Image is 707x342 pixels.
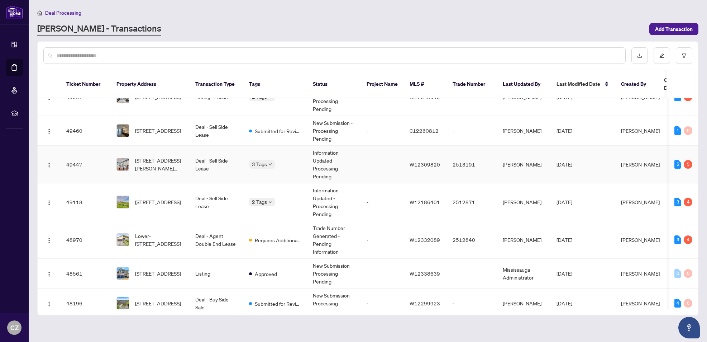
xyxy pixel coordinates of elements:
[46,301,52,307] img: Logo
[447,259,497,289] td: -
[61,183,111,221] td: 49118
[10,323,19,333] span: CZ
[410,270,440,277] span: W12338639
[674,160,681,169] div: 5
[410,161,440,168] span: W12309820
[447,146,497,183] td: 2513191
[43,268,55,279] button: Logo
[556,127,572,134] span: [DATE]
[556,161,572,168] span: [DATE]
[135,156,184,172] span: [STREET_ADDRESS][PERSON_NAME][PERSON_NAME]
[117,234,129,246] img: thumbnail-img
[61,289,111,318] td: 48196
[404,70,447,98] th: MLS #
[268,163,272,166] span: down
[447,289,497,318] td: -
[447,221,497,259] td: 2512840
[684,198,692,206] div: 4
[43,125,55,136] button: Logo
[61,70,111,98] th: Ticket Number
[556,199,572,205] span: [DATE]
[307,289,361,318] td: New Submission - Processing Pending
[61,146,111,183] td: 49447
[497,70,551,98] th: Last Updated By
[674,198,681,206] div: 3
[615,70,658,98] th: Created By
[61,116,111,146] td: 49460
[45,10,81,16] span: Deal Processing
[135,127,181,135] span: [STREET_ADDRESS]
[361,70,404,98] th: Project Name
[674,269,681,278] div: 0
[43,196,55,208] button: Logo
[659,53,664,58] span: edit
[621,161,660,168] span: [PERSON_NAME]
[117,267,129,280] img: thumbnail-img
[684,235,692,244] div: 4
[621,270,660,277] span: [PERSON_NAME]
[135,232,184,248] span: Lower-[STREET_ADDRESS]
[43,298,55,309] button: Logo
[117,158,129,170] img: thumbnail-img
[621,236,660,243] span: [PERSON_NAME]
[190,146,243,183] td: Deal - Sell Side Lease
[307,70,361,98] th: Status
[649,23,698,35] button: Add Transaction
[43,159,55,170] button: Logo
[410,300,440,306] span: W12299923
[410,199,440,205] span: W12186401
[117,196,129,208] img: thumbnail-img
[664,76,694,92] span: Created Date
[37,10,42,15] span: home
[61,259,111,289] td: 48561
[684,126,692,135] div: 0
[684,299,692,308] div: 0
[117,125,129,137] img: thumbnail-img
[307,259,361,289] td: New Submission - Processing Pending
[556,236,572,243] span: [DATE]
[678,317,700,338] button: Open asap
[43,234,55,245] button: Logo
[307,146,361,183] td: Information Updated - Processing Pending
[447,116,497,146] td: -
[497,259,551,289] td: Mississauga Administrator
[190,221,243,259] td: Deal - Agent Double End Lease
[621,127,660,134] span: [PERSON_NAME]
[497,116,551,146] td: [PERSON_NAME]
[674,126,681,135] div: 1
[631,47,648,64] button: download
[37,23,161,36] a: [PERSON_NAME] - Transactions
[255,300,301,308] span: Submitted for Review
[637,53,642,58] span: download
[135,270,181,277] span: [STREET_ADDRESS]
[497,221,551,259] td: [PERSON_NAME]
[268,200,272,204] span: down
[190,116,243,146] td: Deal - Sell Side Lease
[243,70,307,98] th: Tags
[621,199,660,205] span: [PERSON_NAME]
[447,183,497,221] td: 2512871
[255,270,277,278] span: Approved
[447,70,497,98] th: Trade Number
[117,297,129,309] img: thumbnail-img
[654,47,670,64] button: edit
[410,127,439,134] span: C12260812
[46,128,52,134] img: Logo
[497,289,551,318] td: [PERSON_NAME]
[61,221,111,259] td: 48970
[682,53,687,58] span: filter
[676,47,692,64] button: filter
[307,183,361,221] td: Information Updated - Processing Pending
[255,127,301,135] span: Submitted for Review
[252,160,267,168] span: 3 Tags
[135,198,181,206] span: [STREET_ADDRESS]
[655,23,693,35] span: Add Transaction
[46,238,52,243] img: Logo
[190,70,243,98] th: Transaction Type
[556,270,572,277] span: [DATE]
[6,5,23,19] img: logo
[252,198,267,206] span: 2 Tags
[497,183,551,221] td: [PERSON_NAME]
[190,259,243,289] td: Listing
[621,300,660,306] span: [PERSON_NAME]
